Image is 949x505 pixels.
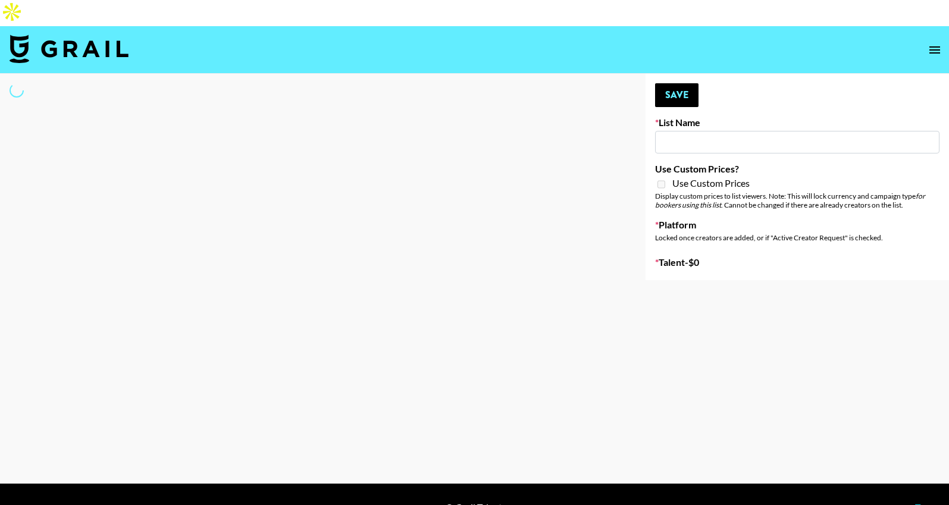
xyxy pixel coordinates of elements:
img: Grail Talent [10,34,129,63]
button: open drawer [923,38,947,62]
label: Use Custom Prices? [655,163,939,175]
label: Talent - $ 0 [655,256,939,268]
label: List Name [655,117,939,128]
div: Display custom prices to list viewers. Note: This will lock currency and campaign type . Cannot b... [655,192,939,209]
span: Use Custom Prices [672,177,750,189]
button: Save [655,83,699,107]
em: for bookers using this list [655,192,925,209]
div: Locked once creators are added, or if "Active Creator Request" is checked. [655,233,939,242]
label: Platform [655,219,939,231]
